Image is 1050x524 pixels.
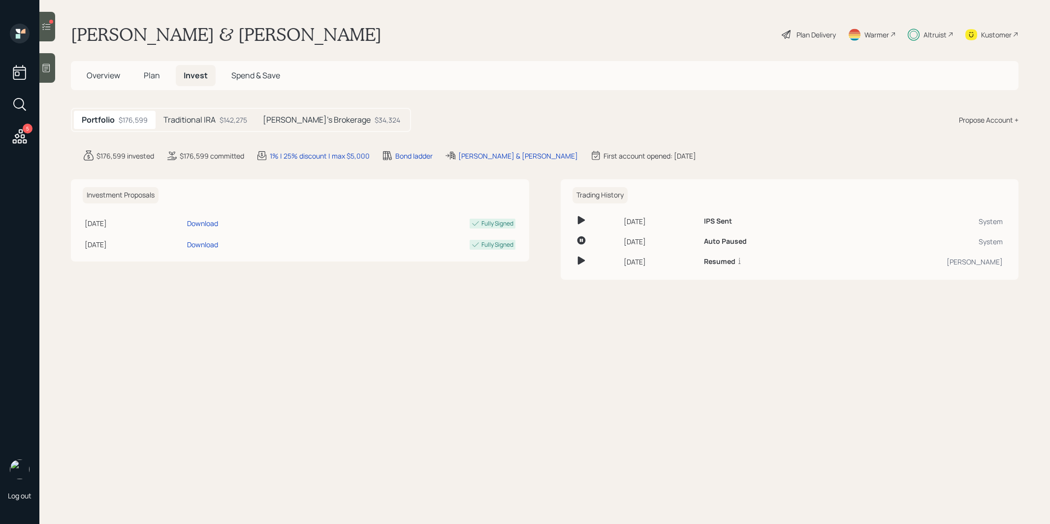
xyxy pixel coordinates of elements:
div: First account opened: [DATE] [604,151,696,161]
div: Warmer [864,30,889,40]
h5: [PERSON_NAME]'s Brokerage [263,115,371,125]
h6: Investment Proposals [83,187,159,203]
div: Bond ladder [395,151,433,161]
div: [PERSON_NAME] & [PERSON_NAME] [458,151,578,161]
span: Overview [87,70,120,81]
div: System [839,216,1003,227]
div: $176,599 invested [96,151,154,161]
div: [DATE] [85,239,183,250]
h6: IPS Sent [704,217,732,226]
div: Fully Signed [481,240,513,249]
div: $34,324 [375,115,400,125]
div: [PERSON_NAME] [839,257,1003,267]
div: Download [187,239,218,250]
div: [DATE] [624,216,696,227]
div: Log out [8,491,32,500]
div: 5 [23,124,32,133]
h5: Portfolio [82,115,115,125]
div: 1% | 25% discount | max $5,000 [270,151,370,161]
h6: Trading History [573,187,628,203]
div: [DATE] [624,257,696,267]
h6: Resumed [704,258,735,266]
div: [DATE] [85,218,183,229]
div: Propose Account + [959,115,1018,125]
div: $176,599 [119,115,148,125]
h1: [PERSON_NAME] & [PERSON_NAME] [71,24,382,45]
div: Kustomer [981,30,1012,40]
h6: Auto Paused [704,237,747,246]
span: Plan [144,70,160,81]
div: [DATE] [624,236,696,247]
div: Fully Signed [481,219,513,228]
span: Invest [184,70,208,81]
div: $176,599 committed [180,151,244,161]
img: treva-nostdahl-headshot.png [10,459,30,479]
div: $142,275 [220,115,247,125]
div: Altruist [923,30,947,40]
div: Download [187,218,218,229]
div: System [839,236,1003,247]
div: Plan Delivery [796,30,836,40]
h5: Traditional IRA [163,115,216,125]
span: Spend & Save [231,70,280,81]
